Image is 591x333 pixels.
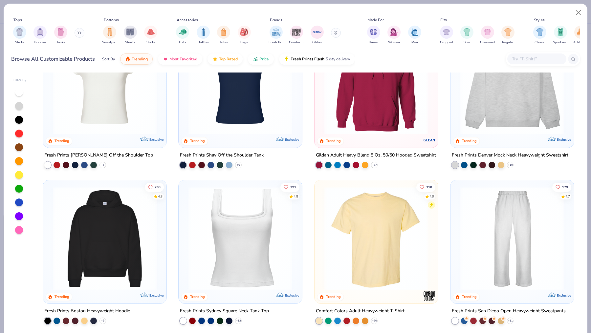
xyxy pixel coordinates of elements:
img: trending.gif [125,56,130,62]
img: Fresh Prints Image [271,27,281,37]
img: 029b8af0-80e6-406f-9fdc-fdf898547912 [321,187,431,290]
div: Browse All Customizable Products [11,55,95,63]
img: Hats Image [179,28,186,36]
img: Cropped Image [443,28,450,36]
div: Fresh Prints Denver Mock Neck Heavyweight Sweatshirt [452,151,568,159]
span: Women [388,40,400,45]
img: 89f4990a-e188-452c-92a7-dc547f941a57 [160,31,270,135]
div: filter for Cropped [440,26,453,45]
button: filter button [440,26,453,45]
span: Slim [464,40,470,45]
span: Unisex [369,40,379,45]
button: Close [572,7,585,19]
button: filter button [144,26,157,45]
div: Comfort Colors Adult Heavyweight T-Shirt [316,307,405,315]
span: Regular [502,40,514,45]
div: filter for Hoodies [33,26,47,45]
span: Top Rated [219,56,238,62]
button: Most Favorited [158,53,202,65]
div: 4.8 [158,194,163,199]
input: Try "T-Shirt" [511,55,562,63]
img: df5250ff-6f61-4206-a12c-24931b20f13c [457,187,567,290]
span: + 11 [508,319,513,323]
span: Sportswear [553,40,568,45]
div: 4.9 [429,194,434,199]
span: Hats [179,40,186,45]
img: Shirts Image [16,28,23,36]
img: most_fav.gif [163,56,168,62]
span: Skirts [146,40,155,45]
div: filter for Sportswear [553,26,568,45]
div: filter for Unisex [367,26,380,45]
img: Hoodies Image [36,28,44,36]
img: Unisex Image [370,28,377,36]
span: Price [259,56,269,62]
img: a1c94bf0-cbc2-4c5c-96ec-cab3b8502a7f [50,31,160,135]
img: Gildan Image [312,27,322,37]
button: filter button [176,26,189,45]
img: Gildan logo [423,134,436,147]
span: Exclusive [285,137,299,142]
div: filter for Tanks [54,26,67,45]
span: Exclusive [557,293,571,297]
span: Gildan [312,40,322,45]
span: Classic [535,40,545,45]
div: Fresh Prints San Diego Open Heavyweight Sweatpants [452,307,566,315]
div: filter for Fresh Prints [269,26,284,45]
span: 310 [426,185,432,189]
button: filter button [13,26,26,45]
img: Tanks Image [57,28,64,36]
span: Fresh Prints [269,40,284,45]
span: Cropped [440,40,453,45]
div: filter for Hats [176,26,189,45]
button: Fresh Prints Flash5 day delivery [279,53,355,65]
img: Women Image [390,28,398,36]
div: Made For [367,17,384,23]
button: filter button [387,26,401,45]
button: filter button [289,26,304,45]
div: Fits [440,17,447,23]
span: Exclusive [149,137,163,142]
span: Exclusive [285,293,299,297]
div: Tops [13,17,22,23]
div: Accessories [177,17,198,23]
span: 5 day delivery [326,55,350,63]
div: filter for Gildan [311,26,324,45]
img: Comfort Colors Image [292,27,301,37]
span: Sweatpants [102,40,117,45]
span: + 9 [101,319,104,323]
button: filter button [533,26,546,45]
span: 291 [291,185,296,189]
span: + 10 [508,163,513,167]
span: + 13 [236,319,241,323]
button: filter button [573,26,588,45]
span: 263 [155,185,161,189]
button: filter button [460,26,473,45]
span: Exclusive [557,137,571,142]
div: filter for Women [387,26,401,45]
button: filter button [367,26,380,45]
div: 4.8 [294,194,298,199]
span: Shirts [15,40,24,45]
span: Bags [240,40,248,45]
div: filter for Bottles [197,26,210,45]
button: filter button [217,26,230,45]
div: Styles [534,17,545,23]
div: filter for Comfort Colors [289,26,304,45]
span: + 37 [372,163,377,167]
button: filter button [197,26,210,45]
span: Bottles [198,40,209,45]
div: Fresh Prints Shay Off the Shoulder Tank [180,151,264,159]
div: filter for Oversized [480,26,495,45]
div: filter for Men [408,26,421,45]
button: Trending [120,53,153,65]
span: 179 [562,185,568,189]
img: 94a2aa95-cd2b-4983-969b-ecd512716e9a [185,187,295,290]
img: 91acfc32-fd48-4d6b-bdad-a4c1a30ac3fc [50,187,160,290]
div: filter for Shorts [124,26,137,45]
button: filter button [501,26,514,45]
button: filter button [238,26,251,45]
div: Gildan Adult Heavy Blend 8 Oz. 50/50 Hooded Sweatshirt [316,151,436,159]
img: Sportswear Image [557,28,564,36]
span: Hoodies [34,40,46,45]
